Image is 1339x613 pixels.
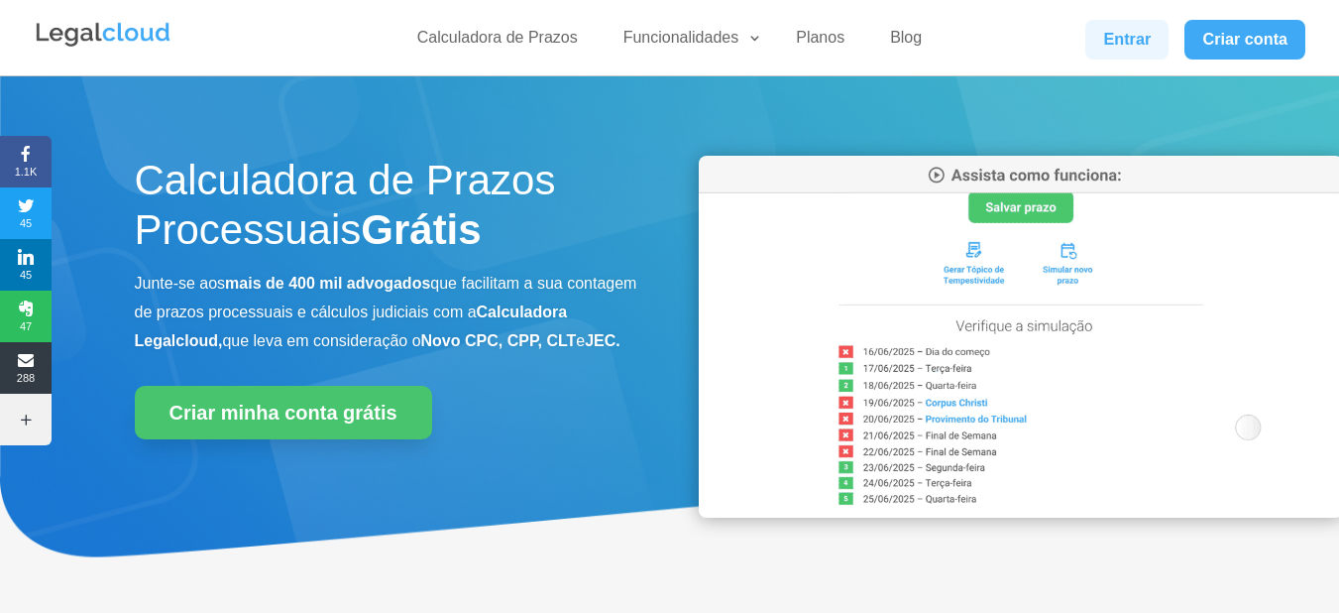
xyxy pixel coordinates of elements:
[225,275,430,292] b: mais de 400 mil advogados
[1184,20,1305,60] a: Criar conta
[878,28,934,57] a: Blog
[34,20,172,50] img: Legalcloud Logo
[135,270,640,355] p: Junte-se aos que facilitam a sua contagem de prazos processuais e cálculos judiciais com a que le...
[405,28,590,57] a: Calculadora de Prazos
[135,156,640,266] h1: Calculadora de Prazos Processuais
[585,332,620,349] b: JEC.
[34,36,172,53] a: Logo da Legalcloud
[784,28,856,57] a: Planos
[421,332,577,349] b: Novo CPC, CPP, CLT
[361,206,481,253] strong: Grátis
[1085,20,1169,60] a: Entrar
[135,304,568,349] b: Calculadora Legalcloud,
[135,386,432,439] a: Criar minha conta grátis
[612,28,763,57] a: Funcionalidades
